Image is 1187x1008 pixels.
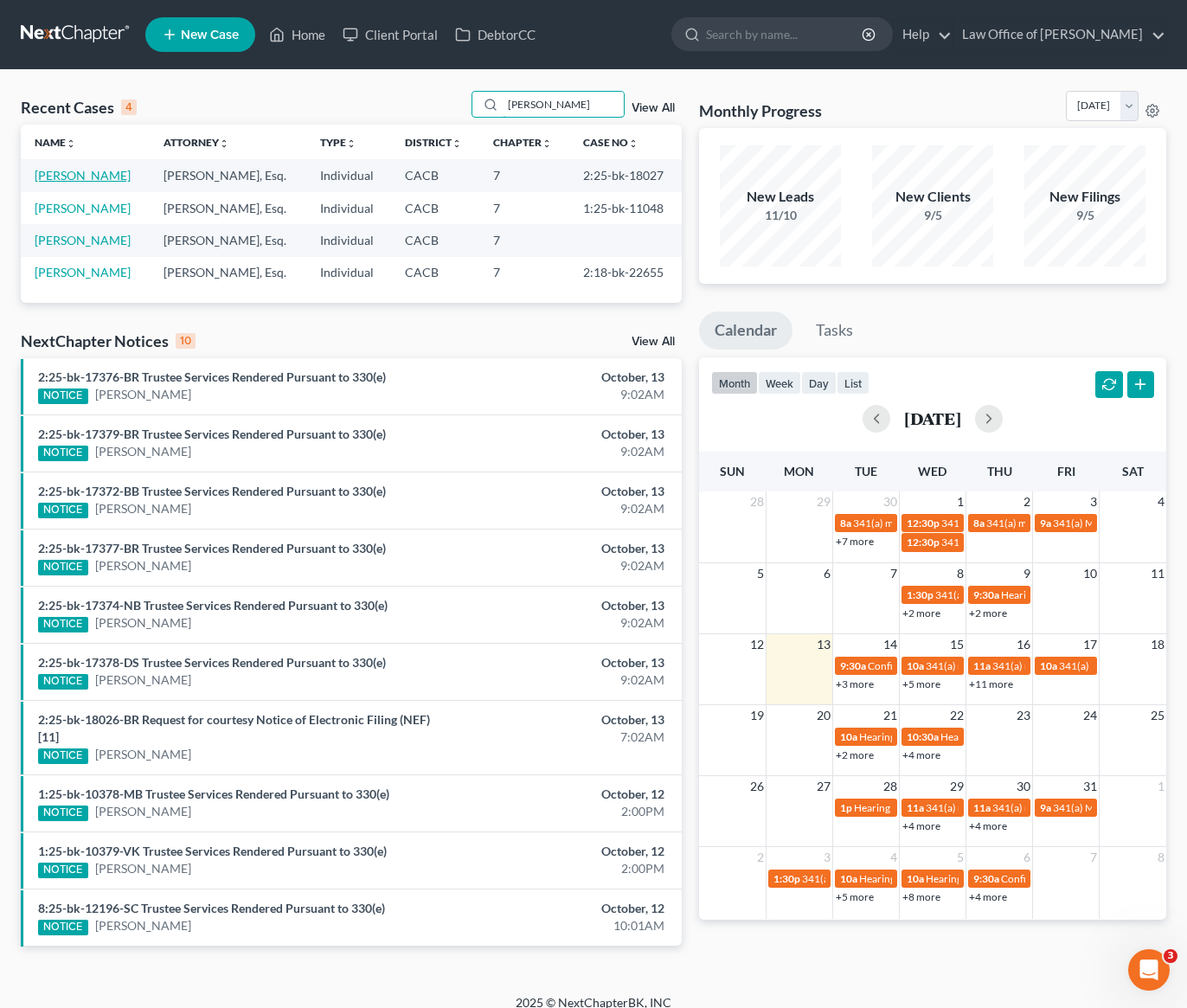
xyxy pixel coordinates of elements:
[748,776,766,797] span: 26
[150,257,306,289] td: [PERSON_NAME], Esq.
[1015,705,1032,726] span: 23
[882,491,899,512] span: 30
[150,159,306,191] td: [PERSON_NAME], Esq.
[973,517,985,530] span: 8a
[872,187,993,207] div: New Clients
[948,776,966,797] span: 29
[868,659,1064,672] span: Confirmation hearing for [PERSON_NAME]
[1156,491,1166,512] span: 4
[467,654,664,671] div: October, 13
[467,483,664,500] div: October, 13
[38,427,386,441] a: 2:25-bk-17379-BR Trustee Services Rendered Pursuant to 330(e)
[38,920,88,935] div: NOTICE
[95,557,191,575] a: [PERSON_NAME]
[1122,464,1144,478] span: Sat
[1053,801,1138,814] span: 341(a) Meeting for
[38,388,88,404] div: NOTICE
[38,369,386,384] a: 2:25-bk-17376-BR Trustee Services Rendered Pursuant to 330(e)
[467,671,664,689] div: 9:02AM
[181,29,239,42] span: New Case
[969,677,1013,690] a: +11 more
[822,563,832,584] span: 6
[1024,207,1145,224] div: 9/5
[1022,563,1032,584] span: 9
[800,311,869,350] a: Tasks
[306,257,391,289] td: Individual
[467,500,664,517] div: 9:02AM
[907,730,939,743] span: 10:30a
[1081,634,1099,655] span: 17
[720,207,841,224] div: 11/10
[955,491,966,512] span: 1
[902,819,940,832] a: +4 more
[569,159,682,191] td: 2:25-bk-18027
[902,748,940,761] a: +4 more
[926,872,978,885] span: Hearing for
[840,517,851,530] span: 8a
[815,705,832,726] span: 20
[38,806,88,821] div: NOTICE
[479,257,569,289] td: 7
[1001,588,1136,601] span: Hearing for [PERSON_NAME]
[720,464,745,478] span: Sun
[467,614,664,632] div: 9:02AM
[907,659,924,672] span: 10a
[992,659,1159,672] span: 341(a) meeting for [PERSON_NAME]
[467,443,664,460] div: 9:02AM
[836,677,874,690] a: +3 more
[1024,187,1145,207] div: New Filings
[1015,634,1032,655] span: 16
[219,138,229,149] i: unfold_more
[836,535,874,548] a: +7 more
[941,536,1109,549] span: 341(a) Meeting for [PERSON_NAME]
[38,786,389,801] a: 1:25-bk-10378-MB Trustee Services Rendered Pursuant to 330(e)
[569,257,682,289] td: 2:18-bk-22655
[95,860,191,877] a: [PERSON_NAME]
[95,746,191,763] a: [PERSON_NAME]
[918,464,946,478] span: Wed
[822,847,832,868] span: 3
[405,136,462,149] a: Districtunfold_more
[452,138,462,149] i: unfold_more
[446,19,544,50] a: DebtorCC
[855,464,877,478] span: Tue
[941,517,1109,530] span: 341(a) Meeting for [PERSON_NAME]
[467,843,664,860] div: October, 12
[391,224,479,256] td: CACB
[1149,634,1166,655] span: 18
[969,819,1007,832] a: +4 more
[38,712,430,744] a: 2:25-bk-18026-BR Request for courtesy Notice of Electronic Filing (NEF) [11]
[837,371,869,395] button: list
[467,786,664,803] div: October, 12
[894,19,952,50] a: Help
[320,136,356,149] a: Typeunfold_more
[889,563,899,584] span: 7
[955,847,966,868] span: 5
[493,136,552,149] a: Chapterunfold_more
[1040,801,1051,814] span: 9a
[306,224,391,256] td: Individual
[542,138,552,149] i: unfold_more
[948,634,966,655] span: 15
[926,659,1093,672] span: 341(a) meeting for [PERSON_NAME]
[987,464,1012,478] span: Thu
[1015,776,1032,797] span: 30
[902,677,940,690] a: +5 more
[38,674,88,690] div: NOTICE
[346,138,356,149] i: unfold_more
[907,517,940,530] span: 12:30p
[889,847,899,868] span: 4
[479,192,569,224] td: 7
[1088,847,1099,868] span: 7
[176,333,196,349] div: 10
[859,872,994,885] span: Hearing for [PERSON_NAME]
[479,224,569,256] td: 7
[1022,847,1032,868] span: 6
[748,705,766,726] span: 19
[467,803,664,820] div: 2:00PM
[802,872,969,885] span: 341(a) meeting for [PERSON_NAME]
[973,872,999,885] span: 9:30a
[986,517,1070,530] span: 341(a) meeting for
[467,369,664,386] div: October, 13
[1040,517,1051,530] span: 9a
